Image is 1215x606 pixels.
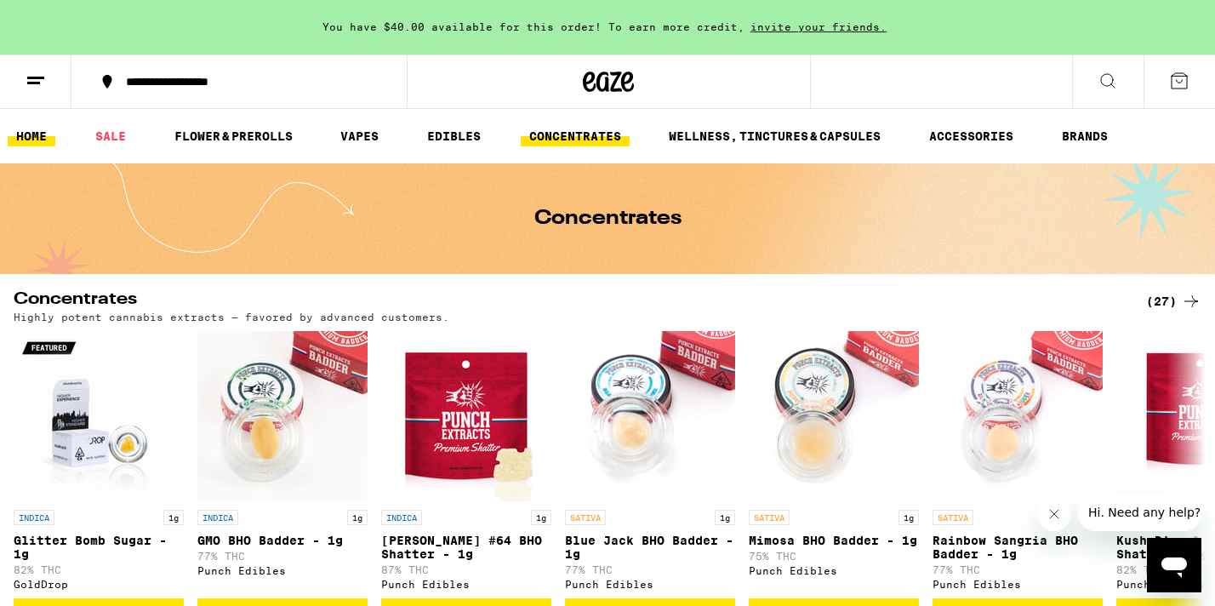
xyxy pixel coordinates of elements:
[749,551,919,562] p: 75% THC
[14,331,184,598] a: Open page for Glitter Bomb Sugar - 1g from GoldDrop
[933,579,1103,590] div: Punch Edibles
[531,510,551,525] p: 1g
[565,510,606,525] p: SATIVA
[14,534,184,561] p: Glitter Bomb Sugar - 1g
[381,579,551,590] div: Punch Edibles
[744,21,893,32] span: invite your friends.
[565,579,735,590] div: Punch Edibles
[381,534,551,561] p: [PERSON_NAME] #64 BHO Shatter - 1g
[898,510,919,525] p: 1g
[933,331,1103,598] a: Open page for Rainbow Sangria BHO Badder - 1g from Punch Edibles
[197,551,368,562] p: 77% THC
[197,331,368,598] a: Open page for GMO BHO Badder - 1g from Punch Edibles
[933,510,973,525] p: SATIVA
[14,291,1118,312] h2: Concentrates
[1078,494,1201,531] iframe: Message from company
[163,510,184,525] p: 1g
[332,126,387,146] a: VAPES
[87,126,134,146] a: SALE
[14,331,184,501] img: GoldDrop - Glitter Bomb Sugar - 1g
[322,21,744,32] span: You have $40.00 available for this order! To earn more credit,
[14,312,449,323] p: Highly potent cannabis extracts — favored by advanced customers.
[381,564,551,575] p: 87% THC
[749,534,919,547] p: Mimosa BHO Badder - 1g
[1147,538,1201,592] iframe: Button to launch messaging window
[749,331,919,598] a: Open page for Mimosa BHO Badder - 1g from Punch Edibles
[534,209,682,229] h1: Concentrates
[197,331,368,501] img: Punch Edibles - GMO BHO Badder - 1g
[933,331,1103,501] img: Punch Edibles - Rainbow Sangria BHO Badder - 1g
[197,565,368,576] div: Punch Edibles
[749,565,919,576] div: Punch Edibles
[1146,291,1201,312] a: (27)
[197,534,368,547] p: GMO BHO Badder - 1g
[381,331,551,501] img: Punch Edibles - Runtz #64 BHO Shatter - 1g
[14,510,54,525] p: INDICA
[1037,497,1071,531] iframe: Close message
[521,126,630,146] a: CONCENTRATES
[749,510,790,525] p: SATIVA
[749,331,919,501] img: Punch Edibles - Mimosa BHO Badder - 1g
[565,534,735,561] p: Blue Jack BHO Badder - 1g
[565,331,735,598] a: Open page for Blue Jack BHO Badder - 1g from Punch Edibles
[419,126,489,146] a: EDIBLES
[933,564,1103,575] p: 77% THC
[921,126,1022,146] a: ACCESSORIES
[347,510,368,525] p: 1g
[8,126,55,146] a: HOME
[166,126,301,146] a: FLOWER & PREROLLS
[1053,126,1116,146] a: BRANDS
[565,331,735,501] img: Punch Edibles - Blue Jack BHO Badder - 1g
[381,331,551,598] a: Open page for Runtz #64 BHO Shatter - 1g from Punch Edibles
[933,534,1103,561] p: Rainbow Sangria BHO Badder - 1g
[14,564,184,575] p: 82% THC
[381,510,422,525] p: INDICA
[565,564,735,575] p: 77% THC
[14,579,184,590] div: GoldDrop
[660,126,889,146] a: WELLNESS, TINCTURES & CAPSULES
[197,510,238,525] p: INDICA
[715,510,735,525] p: 1g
